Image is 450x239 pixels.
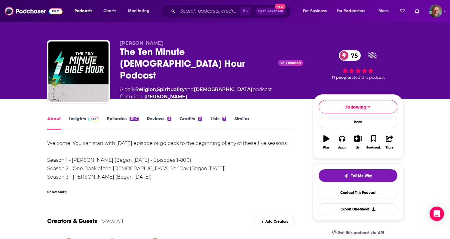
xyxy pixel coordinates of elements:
[156,87,157,92] span: ,
[256,8,286,15] button: Open AdvancedNew
[88,117,99,121] img: Podchaser Pro
[107,116,138,130] a: Episodes1547
[299,6,334,16] button: open menu
[345,104,366,110] span: Following
[286,62,301,65] span: Claimed
[319,169,397,182] button: tell me why sparkleTell Me Why
[319,116,397,128] div: Rate
[313,40,403,90] div: 75 11 peoplerated this podcast
[378,7,389,15] span: More
[323,146,329,149] div: Play
[48,41,109,102] img: The Ten Minute Bible Hour Podcast
[350,131,366,153] button: List
[167,4,297,18] div: Search podcasts, credits, & more...
[130,117,138,121] div: 1547
[345,50,361,61] span: 75
[356,146,360,149] div: List
[385,146,393,149] div: Share
[366,146,381,149] div: Bookmark
[381,131,397,153] button: Share
[147,116,171,130] a: Reviews5
[429,5,442,18] span: Logged in as dan82658
[70,6,100,16] button: open menu
[198,117,202,121] div: 3
[334,131,350,153] button: Apps
[210,116,226,130] a: Lists7
[429,5,442,18] img: User Profile
[319,187,397,198] a: Contact This Podcast
[429,5,442,18] button: Show profile menu
[333,6,374,16] button: open menu
[179,116,202,130] a: Credits3
[319,100,397,113] button: Following
[102,218,123,224] a: View All
[332,75,350,80] span: 11 people
[157,87,185,92] a: Spirituality
[99,6,120,16] a: Charts
[350,75,385,80] span: rated this podcast
[47,217,97,225] a: Creators & Guests
[258,10,283,13] span: Open Advanced
[69,116,99,130] a: InsightsPodchaser Pro
[339,50,361,61] a: 75
[374,6,396,16] button: open menu
[240,7,251,15] span: ⌘ K
[319,203,397,215] button: Export One-Sheet
[338,146,346,149] div: Apps
[351,173,372,178] span: Tell Me Why
[120,40,163,46] span: [PERSON_NAME]
[167,117,171,121] div: 5
[366,131,381,153] button: Bookmark
[338,230,384,235] span: Get this podcast via API
[47,116,61,130] a: About
[194,87,253,92] a: [DEMOGRAPHIC_DATA]
[234,116,249,130] a: Similar
[275,4,286,9] span: New
[120,93,272,100] span: featuring
[124,6,157,16] button: open menu
[412,6,422,16] a: Show notifications dropdown
[254,216,295,226] div: Add Creators
[128,7,149,15] span: Monitoring
[397,6,408,16] a: Show notifications dropdown
[5,5,63,17] img: Podchaser - Follow, Share and Rate Podcasts
[303,7,327,15] span: For Business
[120,86,272,100] div: A daily podcast
[103,7,116,15] span: Charts
[135,87,156,92] a: Religion
[185,87,194,92] span: and
[222,117,226,121] div: 7
[337,7,366,15] span: For Podcasters
[319,131,334,153] button: Play
[144,93,187,100] a: Matt Whitman
[75,7,92,15] span: Podcasts
[178,6,240,16] input: Search podcasts, credits, & more...
[344,173,349,178] img: tell me why sparkle
[430,207,444,221] div: Open Intercom Messenger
